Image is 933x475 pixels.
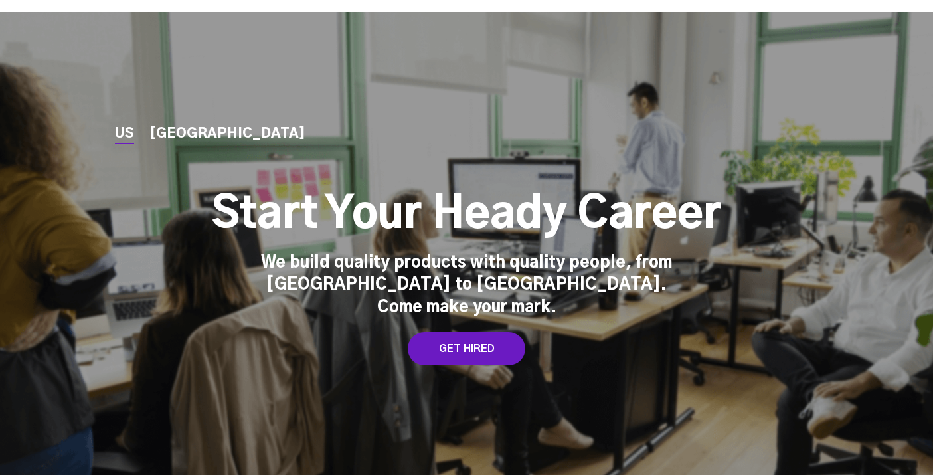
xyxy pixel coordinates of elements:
[212,189,721,242] h1: Start Your Heady Career
[150,127,305,141] a: [GEOGRAPHIC_DATA]
[408,332,525,365] a: GET HIRED
[115,127,134,141] a: US
[261,252,673,320] div: We build quality products with quality people, from [GEOGRAPHIC_DATA] to [GEOGRAPHIC_DATA]. Come ...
